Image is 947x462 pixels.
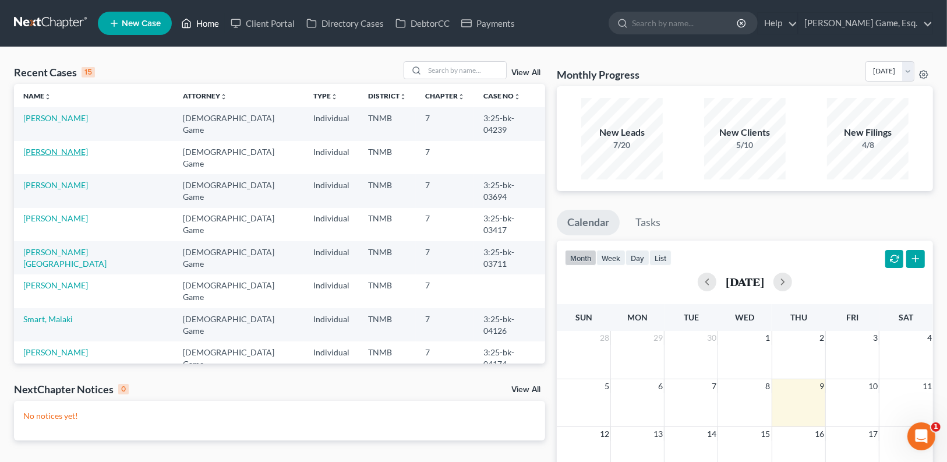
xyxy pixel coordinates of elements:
td: [DEMOGRAPHIC_DATA] Game [174,241,304,274]
i: unfold_more [331,93,338,100]
span: 12 [599,427,610,441]
p: No notices yet! [23,410,536,422]
td: 3:25-bk-04126 [474,308,545,341]
a: Chapterunfold_more [425,91,465,100]
td: TNMB [359,341,416,375]
span: 1 [931,422,941,432]
td: 7 [416,308,474,341]
td: TNMB [359,141,416,174]
td: [DEMOGRAPHIC_DATA] Game [174,208,304,241]
span: 29 [652,331,664,345]
td: TNMB [359,308,416,341]
span: 4 [926,331,933,345]
span: 9 [818,379,825,393]
a: Client Portal [225,13,301,34]
a: Calendar [557,210,620,235]
td: TNMB [359,107,416,140]
td: Individual [304,107,359,140]
a: [PERSON_NAME] [23,280,88,290]
span: Thu [790,312,807,322]
i: unfold_more [514,93,521,100]
a: Nameunfold_more [23,91,51,100]
a: [PERSON_NAME][GEOGRAPHIC_DATA] [23,247,107,269]
td: Individual [304,241,359,274]
h3: Monthly Progress [557,68,639,82]
span: 1 [765,331,772,345]
a: DebtorCC [390,13,455,34]
a: Directory Cases [301,13,390,34]
input: Search by name... [425,62,506,79]
a: Tasks [625,210,671,235]
span: 14 [706,427,718,441]
td: Individual [304,274,359,308]
span: 6 [657,379,664,393]
span: 11 [921,379,933,393]
a: [PERSON_NAME] [23,180,88,190]
div: 7/20 [581,139,663,151]
span: 30 [706,331,718,345]
button: week [596,250,626,266]
td: 7 [416,107,474,140]
i: unfold_more [44,93,51,100]
a: [PERSON_NAME] [23,347,88,357]
div: New Clients [704,126,786,139]
td: [DEMOGRAPHIC_DATA] Game [174,174,304,207]
div: 15 [82,67,95,77]
span: 16 [814,427,825,441]
td: Individual [304,208,359,241]
a: Smart, Malaki [23,314,73,324]
input: Search by name... [632,12,738,34]
td: 3:25-bk-03417 [474,208,545,241]
h2: [DATE] [726,276,764,288]
td: 7 [416,341,474,375]
button: day [626,250,649,266]
span: 5 [603,379,610,393]
button: list [649,250,672,266]
i: unfold_more [400,93,407,100]
span: Wed [736,312,755,322]
a: View All [511,386,540,394]
a: [PERSON_NAME] Game, Esq. [798,13,932,34]
a: [PERSON_NAME] [23,147,88,157]
span: 13 [652,427,664,441]
a: [PERSON_NAME] [23,113,88,123]
span: Sat [899,312,913,322]
span: 2 [818,331,825,345]
td: 7 [416,274,474,308]
i: unfold_more [220,93,227,100]
td: TNMB [359,274,416,308]
td: [DEMOGRAPHIC_DATA] Game [174,274,304,308]
td: [DEMOGRAPHIC_DATA] Game [174,308,304,341]
span: 15 [760,427,772,441]
td: [DEMOGRAPHIC_DATA] Game [174,141,304,174]
span: Mon [627,312,648,322]
span: Tue [684,312,699,322]
span: 10 [867,379,879,393]
td: 7 [416,141,474,174]
td: 7 [416,241,474,274]
a: Payments [455,13,521,34]
a: Home [175,13,225,34]
td: 7 [416,174,474,207]
td: [DEMOGRAPHIC_DATA] Game [174,341,304,375]
td: 3:25-bk-03694 [474,174,545,207]
td: 7 [416,208,474,241]
span: 28 [599,331,610,345]
td: Individual [304,308,359,341]
div: New Leads [581,126,663,139]
a: Attorneyunfold_more [183,91,227,100]
button: month [565,250,596,266]
span: 3 [872,331,879,345]
i: unfold_more [458,93,465,100]
a: Typeunfold_more [313,91,338,100]
span: New Case [122,19,161,28]
span: 17 [867,427,879,441]
td: 3:25-bk-04239 [474,107,545,140]
span: 8 [765,379,772,393]
div: Recent Cases [14,65,95,79]
td: Individual [304,141,359,174]
a: View All [511,69,540,77]
div: 5/10 [704,139,786,151]
a: Case Nounfold_more [483,91,521,100]
a: [PERSON_NAME] [23,213,88,223]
